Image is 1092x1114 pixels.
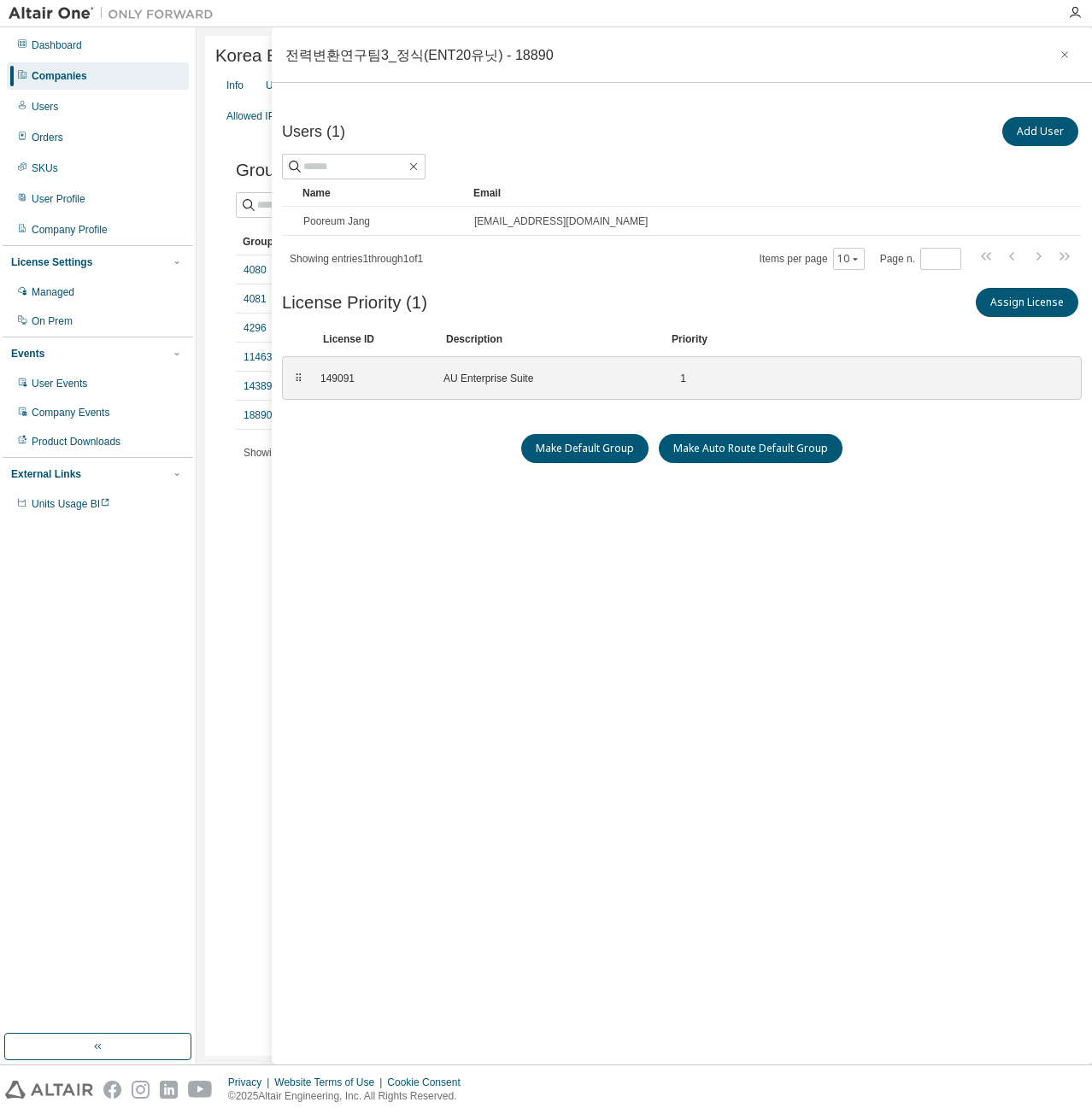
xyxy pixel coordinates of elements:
div: Priority [672,332,707,346]
img: facebook.svg [103,1081,121,1099]
span: License Priority (1) [282,293,427,313]
span: Page n. [880,248,961,270]
div: External Links [11,467,81,481]
img: Altair One [9,5,222,22]
div: Company Events [32,406,109,419]
div: Info [226,79,244,92]
div: Events [11,347,44,361]
div: Cookie Consent [387,1076,470,1089]
div: Orders [32,131,63,144]
div: Name [302,179,460,207]
div: Allowed IP Addresses [226,109,326,123]
div: License Settings [11,255,92,269]
div: Dashboard [32,38,82,52]
img: linkedin.svg [160,1081,178,1099]
div: Website Terms of Use [274,1076,387,1089]
div: Description [446,332,651,346]
span: Korea Electronics Technology Institute - 71821 [215,46,574,66]
button: Make Default Group [521,434,649,463]
div: 149091 [320,372,423,385]
div: User Profile [32,192,85,206]
span: Showing entries 1 through 1 of 1 [290,253,423,265]
button: Assign License [976,288,1078,317]
img: altair_logo.svg [5,1081,93,1099]
span: [EMAIL_ADDRESS][DOMAIN_NAME] [474,214,648,228]
div: ⠿ [293,372,303,385]
img: instagram.svg [132,1081,150,1099]
div: Managed [32,285,74,299]
div: Companies [32,69,87,83]
div: On Prem [32,314,73,328]
a: 4296 [244,321,267,335]
span: Pooreum Jang [303,214,370,228]
a: 4080 [244,263,267,277]
button: 10 [837,252,860,266]
div: License ID [323,332,426,346]
div: 1 [669,372,686,385]
div: Email [473,179,1048,207]
a: 18890 [244,408,272,422]
div: Users [32,100,58,114]
span: Items per page [760,248,865,270]
div: Group ID [243,228,400,255]
a: 14389 [244,379,272,393]
span: Units Usage BI [32,498,110,510]
div: Privacy [228,1076,274,1089]
button: Add User [1002,117,1078,146]
a: 4081 [244,292,267,306]
div: Product Downloads [32,435,120,449]
div: User Events [32,377,87,390]
div: AU Enterprise Suite [443,372,649,385]
button: Make Auto Route Default Group [659,434,842,463]
a: 11463 [244,350,272,364]
img: youtube.svg [188,1081,213,1099]
div: Company Profile [32,223,108,237]
div: SKUs [32,161,58,175]
div: 전력변환연구팀3_정식(ENT20유닛) - 18890 [285,48,554,62]
span: Users (1) [282,123,345,141]
span: Groups (6) [236,161,319,180]
div: Users [266,79,292,92]
span: Showing entries 1 through 6 of 6 [244,447,377,459]
p: © 2025 Altair Engineering, Inc. All Rights Reserved. [228,1089,471,1104]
